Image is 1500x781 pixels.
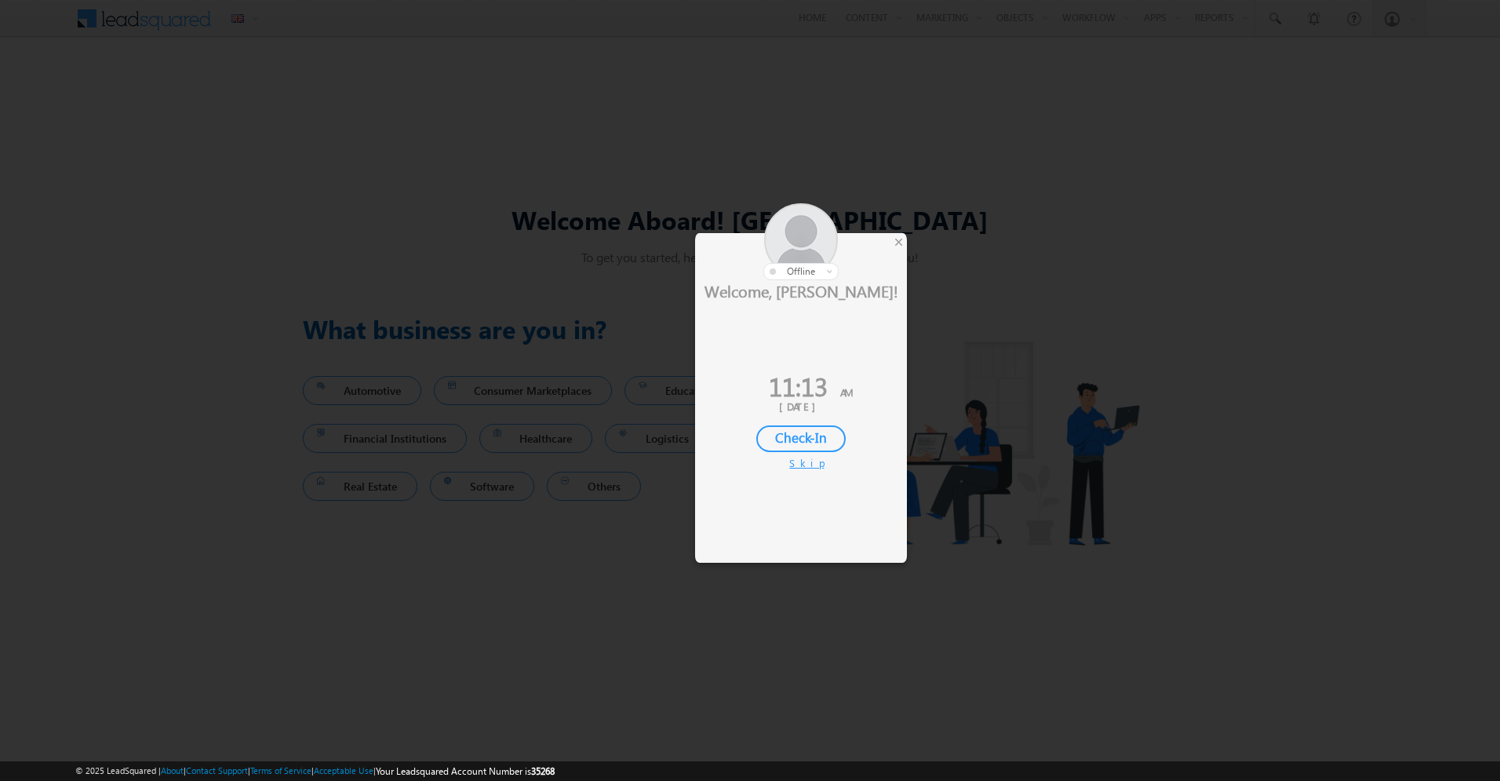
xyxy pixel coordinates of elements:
span: offline [787,265,815,277]
span: Your Leadsquared Account Number is [376,765,555,777]
a: About [161,765,184,776]
div: Check-In [756,425,846,452]
div: [DATE] [707,400,895,414]
span: © 2025 LeadSquared | | | | | [75,764,555,779]
span: 11:13 [769,368,828,403]
a: Terms of Service [250,765,311,776]
span: 35268 [531,765,555,777]
div: × [890,233,907,250]
div: Skip [789,456,813,470]
div: Welcome, [PERSON_NAME]! [695,280,907,301]
a: Acceptable Use [314,765,373,776]
a: Contact Support [186,765,248,776]
span: AM [840,385,853,399]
